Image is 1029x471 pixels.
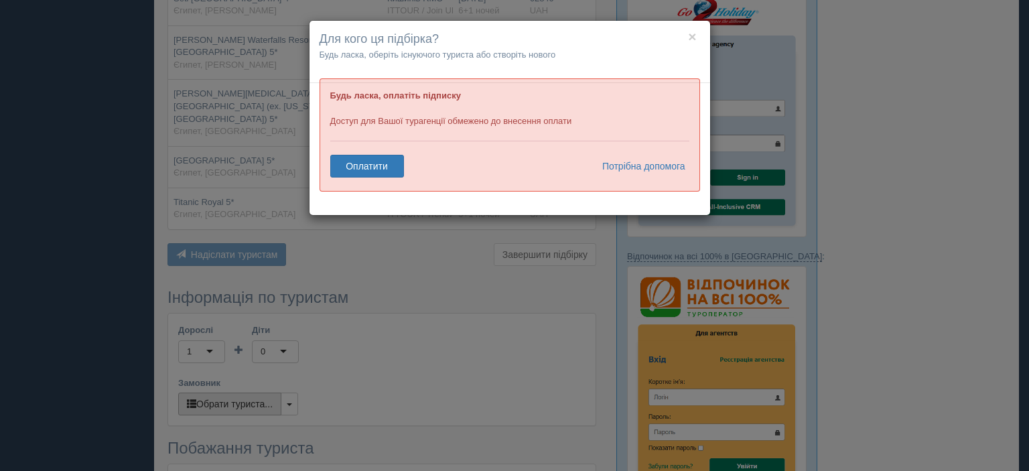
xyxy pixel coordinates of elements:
[688,29,696,44] button: ×
[330,90,461,100] b: Будь ласка, оплатіть підписку
[320,48,700,61] p: Будь ласка, оберіть існуючого туриста або створіть нового
[594,155,686,178] a: Потрібна допомога
[320,78,700,192] div: Доступ для Вашої турагенції обмежено до внесення оплати
[320,31,700,48] h4: Для кого ця підбірка?
[330,155,404,178] a: Оплатити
